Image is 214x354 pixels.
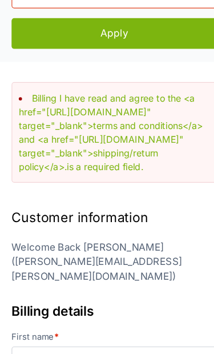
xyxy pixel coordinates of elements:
a: Billing I have read and agree to the <a href="[URL][DOMAIN_NAME]" target="_blank">terms and condi... [23,81,184,151]
label: First name [17,291,197,299]
label: Last name [17,342,197,349]
button: Apply [17,16,197,43]
h3: Customer information [17,182,197,199]
h3: Billing details [17,264,197,281]
div: Welcome Back [PERSON_NAME] ( [PERSON_NAME][EMAIL_ADDRESS][PERSON_NAME][DOMAIN_NAME] ) [13,207,201,252]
